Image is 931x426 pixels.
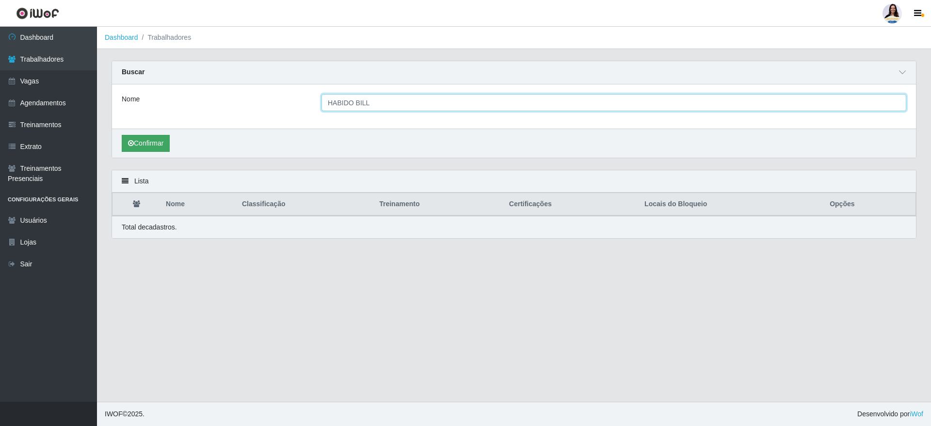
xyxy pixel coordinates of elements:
span: IWOF [105,410,123,418]
button: Confirmar [122,135,170,152]
th: Opções [824,193,915,216]
p: Total de cadastros. [122,222,177,232]
strong: Buscar [122,68,144,76]
div: Lista [112,170,916,193]
input: Digite o Nome... [321,94,906,111]
th: Locais do Bloqueio [639,193,824,216]
a: Dashboard [105,33,138,41]
th: Classificação [236,193,373,216]
span: Desenvolvido por [857,409,923,419]
a: iWof [910,410,923,418]
span: © 2025 . [105,409,144,419]
th: Nome [160,193,236,216]
li: Trabalhadores [138,33,192,43]
nav: breadcrumb [97,27,931,49]
th: Treinamento [373,193,503,216]
label: Nome [122,94,140,104]
img: CoreUI Logo [16,7,59,19]
th: Certificações [503,193,639,216]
